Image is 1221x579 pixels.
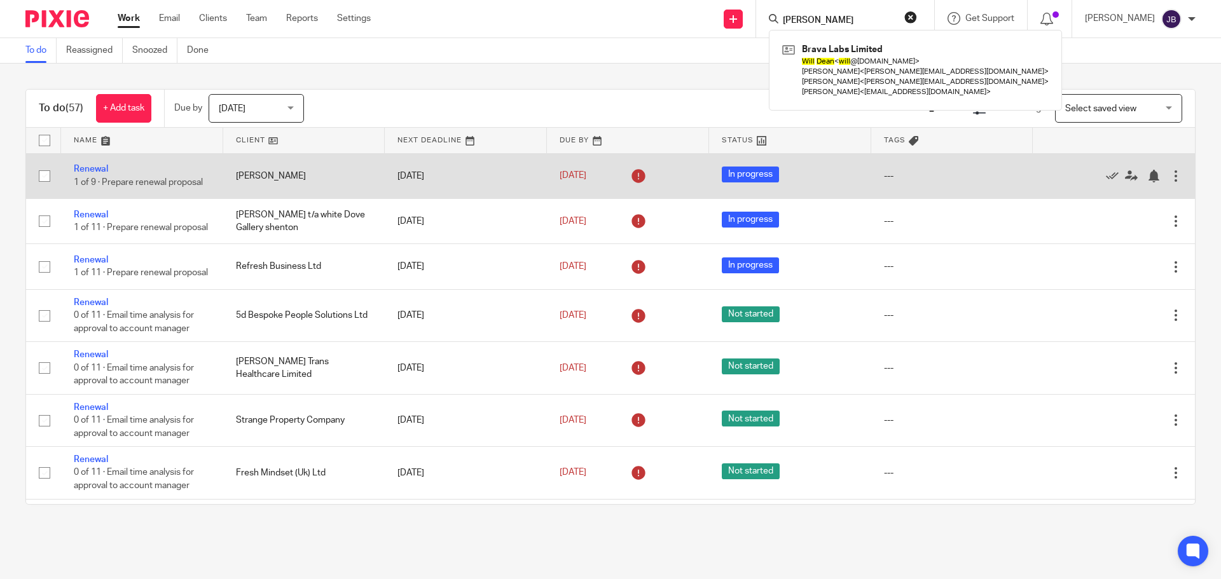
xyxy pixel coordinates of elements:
[174,102,202,114] p: Due by
[722,411,780,426] span: Not started
[223,394,385,446] td: Strange Property Company
[385,289,547,341] td: [DATE]
[223,289,385,341] td: 5d Bespoke People Solutions Ltd
[74,455,108,464] a: Renewal
[74,269,208,278] span: 1 of 11 · Prepare renewal proposal
[132,38,177,63] a: Snoozed
[560,311,586,320] span: [DATE]
[884,260,1021,273] div: ---
[385,499,547,551] td: [DATE]
[385,153,547,198] td: [DATE]
[74,165,108,174] a: Renewal
[560,172,586,181] span: [DATE]
[39,102,83,115] h1: To do
[385,447,547,499] td: [DATE]
[159,12,180,25] a: Email
[223,244,385,289] td: Refresh Business Ltd
[74,298,108,307] a: Renewal
[246,12,267,25] a: Team
[223,153,385,198] td: [PERSON_NAME]
[560,217,586,226] span: [DATE]
[25,10,89,27] img: Pixie
[722,257,779,273] span: In progress
[1085,12,1155,25] p: [PERSON_NAME]
[66,103,83,113] span: (57)
[560,468,586,477] span: [DATE]
[199,12,227,25] a: Clients
[722,306,780,322] span: Not started
[1106,170,1125,182] a: Mark as done
[223,198,385,243] td: [PERSON_NAME] t/a white Dove Gallery shenton
[74,223,208,232] span: 1 of 11 · Prepare renewal proposal
[96,94,151,123] a: + Add task
[722,167,779,182] span: In progress
[560,262,586,271] span: [DATE]
[337,12,371,25] a: Settings
[560,364,586,372] span: [DATE]
[884,362,1021,374] div: ---
[74,416,194,438] span: 0 of 11 · Email time analysis for approval to account manager
[385,394,547,446] td: [DATE]
[385,198,547,243] td: [DATE]
[187,38,218,63] a: Done
[74,364,194,386] span: 0 of 11 · Email time analysis for approval to account manager
[722,463,780,479] span: Not started
[74,311,194,333] span: 0 of 11 · Email time analysis for approval to account manager
[74,210,108,219] a: Renewal
[884,467,1021,479] div: ---
[66,38,123,63] a: Reassigned
[904,11,917,24] button: Clear
[884,137,906,144] span: Tags
[385,244,547,289] td: [DATE]
[74,255,108,264] a: Renewal
[74,350,108,359] a: Renewal
[722,358,780,374] span: Not started
[1161,9,1182,29] img: svg%3E
[219,104,245,113] span: [DATE]
[722,212,779,228] span: In progress
[74,178,203,187] span: 1 of 9 · Prepare renewal proposal
[223,342,385,394] td: [PERSON_NAME] Trans Healthcare Limited
[884,170,1021,182] div: ---
[782,15,896,27] input: Search
[1065,104,1136,113] span: Select saved view
[118,12,140,25] a: Work
[965,14,1014,23] span: Get Support
[884,215,1021,228] div: ---
[560,416,586,425] span: [DATE]
[385,342,547,394] td: [DATE]
[223,447,385,499] td: Fresh Mindset (Uk) Ltd
[25,38,57,63] a: To do
[223,499,385,551] td: The F Word Ltd
[884,309,1021,322] div: ---
[286,12,318,25] a: Reports
[74,403,108,412] a: Renewal
[74,468,194,491] span: 0 of 11 · Email time analysis for approval to account manager
[884,414,1021,426] div: ---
